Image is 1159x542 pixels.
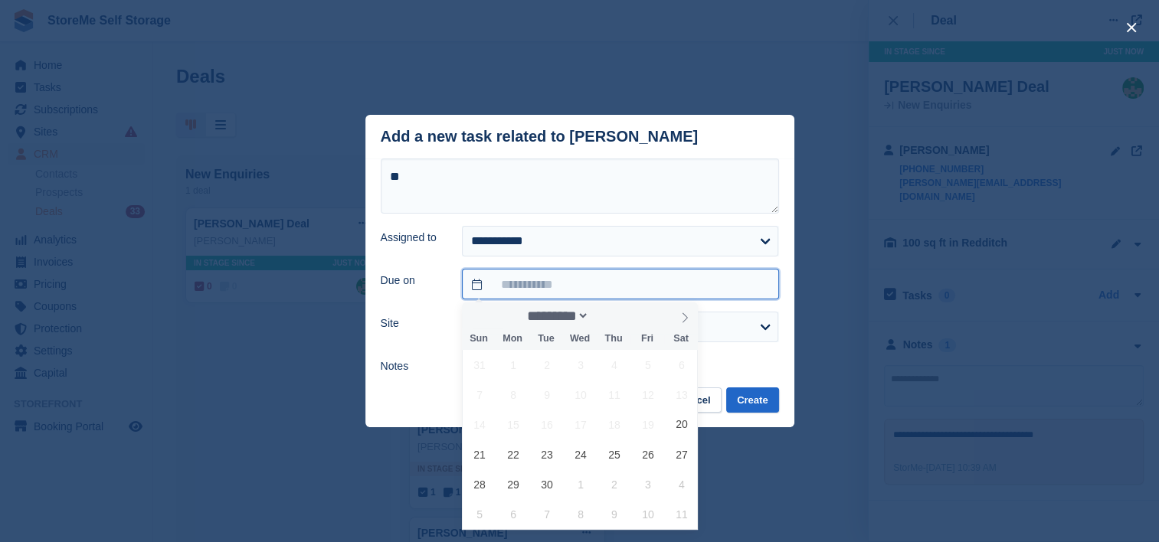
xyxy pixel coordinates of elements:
select: Month [522,308,590,324]
span: October 9, 2025 [599,499,629,529]
span: September 28, 2025 [465,469,495,499]
span: Thu [597,334,630,344]
span: September 25, 2025 [599,439,629,469]
span: September 11, 2025 [599,380,629,410]
span: September 24, 2025 [565,439,595,469]
span: Fri [630,334,664,344]
button: close [1119,15,1144,40]
span: September 8, 2025 [499,380,529,410]
span: September 16, 2025 [532,410,561,439]
span: Wed [563,334,597,344]
span: September 30, 2025 [532,469,561,499]
span: September 10, 2025 [565,380,595,410]
span: September 23, 2025 [532,439,561,469]
span: September 6, 2025 [666,350,696,380]
span: October 1, 2025 [565,469,595,499]
span: October 10, 2025 [633,499,663,529]
span: September 26, 2025 [633,439,663,469]
span: Tue [529,334,563,344]
span: September 5, 2025 [633,350,663,380]
span: October 2, 2025 [599,469,629,499]
span: Mon [496,334,529,344]
span: September 15, 2025 [499,410,529,439]
span: September 4, 2025 [599,350,629,380]
span: September 19, 2025 [633,410,663,439]
span: October 11, 2025 [666,499,696,529]
span: October 5, 2025 [465,499,495,529]
span: September 21, 2025 [465,439,495,469]
span: August 31, 2025 [465,350,495,380]
span: October 3, 2025 [633,469,663,499]
span: September 29, 2025 [499,469,529,499]
span: September 13, 2025 [666,380,696,410]
span: October 6, 2025 [499,499,529,529]
button: Create [726,387,778,413]
span: October 4, 2025 [666,469,696,499]
span: September 22, 2025 [499,439,529,469]
label: Notes [381,358,444,374]
span: September 18, 2025 [599,410,629,439]
span: October 8, 2025 [565,499,595,529]
span: September 27, 2025 [666,439,696,469]
label: Due on [381,273,444,289]
span: September 2, 2025 [532,350,561,380]
span: October 7, 2025 [532,499,561,529]
span: September 20, 2025 [666,410,696,439]
span: September 1, 2025 [499,350,529,380]
span: Sun [462,334,496,344]
span: September 3, 2025 [565,350,595,380]
span: September 12, 2025 [633,380,663,410]
label: Assigned to [381,230,444,246]
label: Site [381,315,444,331]
div: Add a new task related to [PERSON_NAME] [381,128,699,145]
span: September 14, 2025 [465,410,495,439]
span: Sat [664,334,698,344]
span: September 17, 2025 [565,410,595,439]
span: September 9, 2025 [532,380,561,410]
span: September 7, 2025 [465,380,495,410]
input: Year [589,308,637,324]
